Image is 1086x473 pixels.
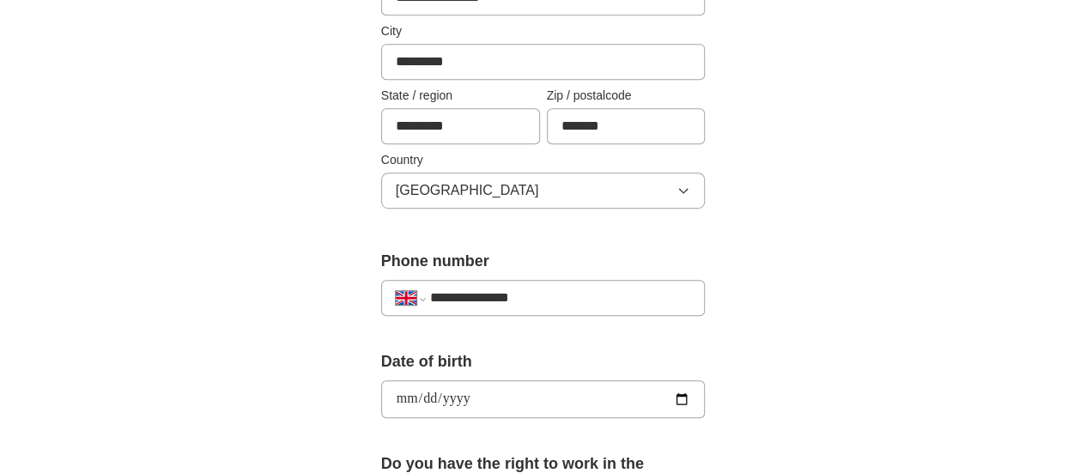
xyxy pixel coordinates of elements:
[396,180,539,201] span: [GEOGRAPHIC_DATA]
[381,87,540,105] label: State / region
[547,87,706,105] label: Zip / postalcode
[381,350,706,373] label: Date of birth
[381,22,706,40] label: City
[381,173,706,209] button: [GEOGRAPHIC_DATA]
[381,250,706,273] label: Phone number
[381,151,706,169] label: Country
